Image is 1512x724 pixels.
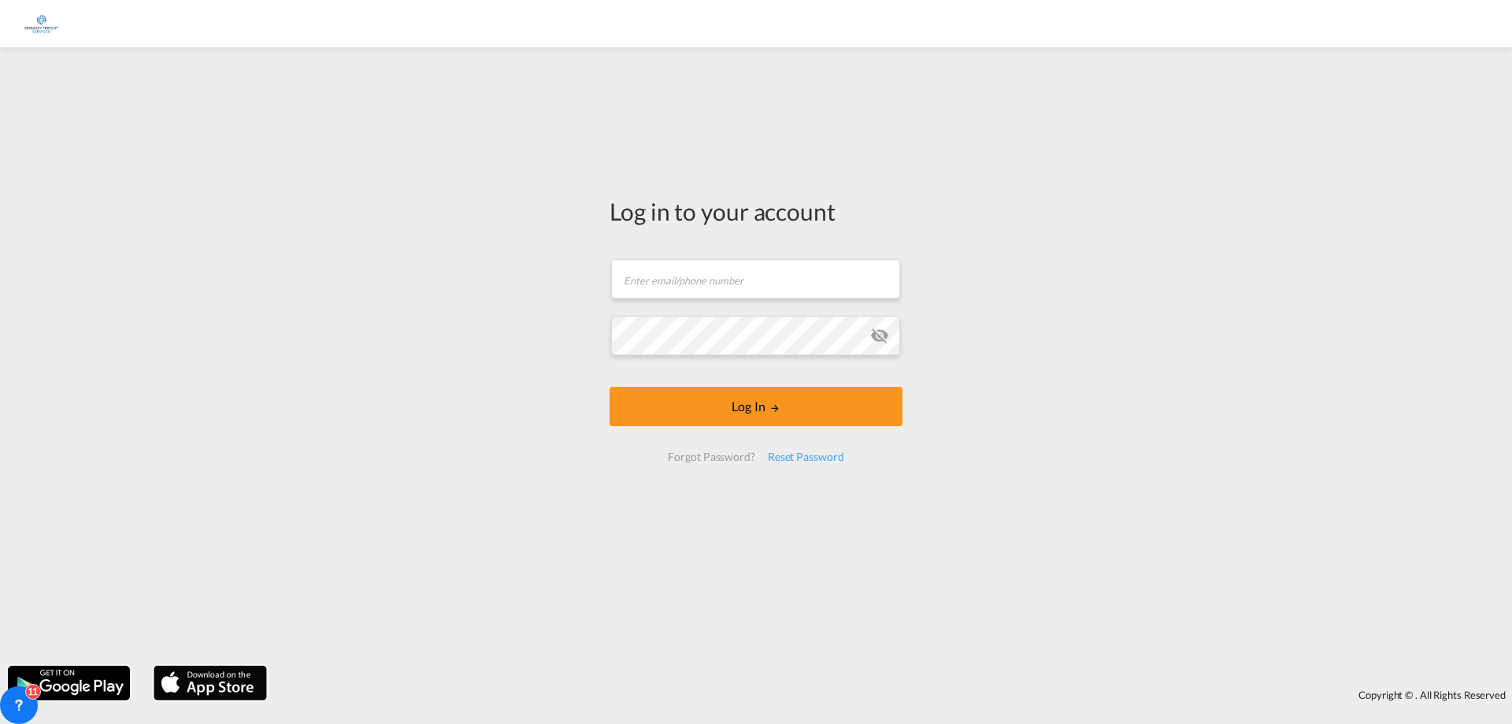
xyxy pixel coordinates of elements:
[661,443,761,471] div: Forgot Password?
[610,387,902,426] button: LOGIN
[152,664,269,702] img: apple.png
[275,681,1512,708] div: Copyright © . All Rights Reserved
[6,664,132,702] img: google.png
[762,443,850,471] div: Reset Password
[870,326,889,345] md-icon: icon-eye-off
[611,259,900,299] input: Enter email/phone number
[24,6,59,42] img: 6a2c35f0b7c411ef99d84d375d6e7407.jpg
[610,195,902,228] div: Log in to your account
